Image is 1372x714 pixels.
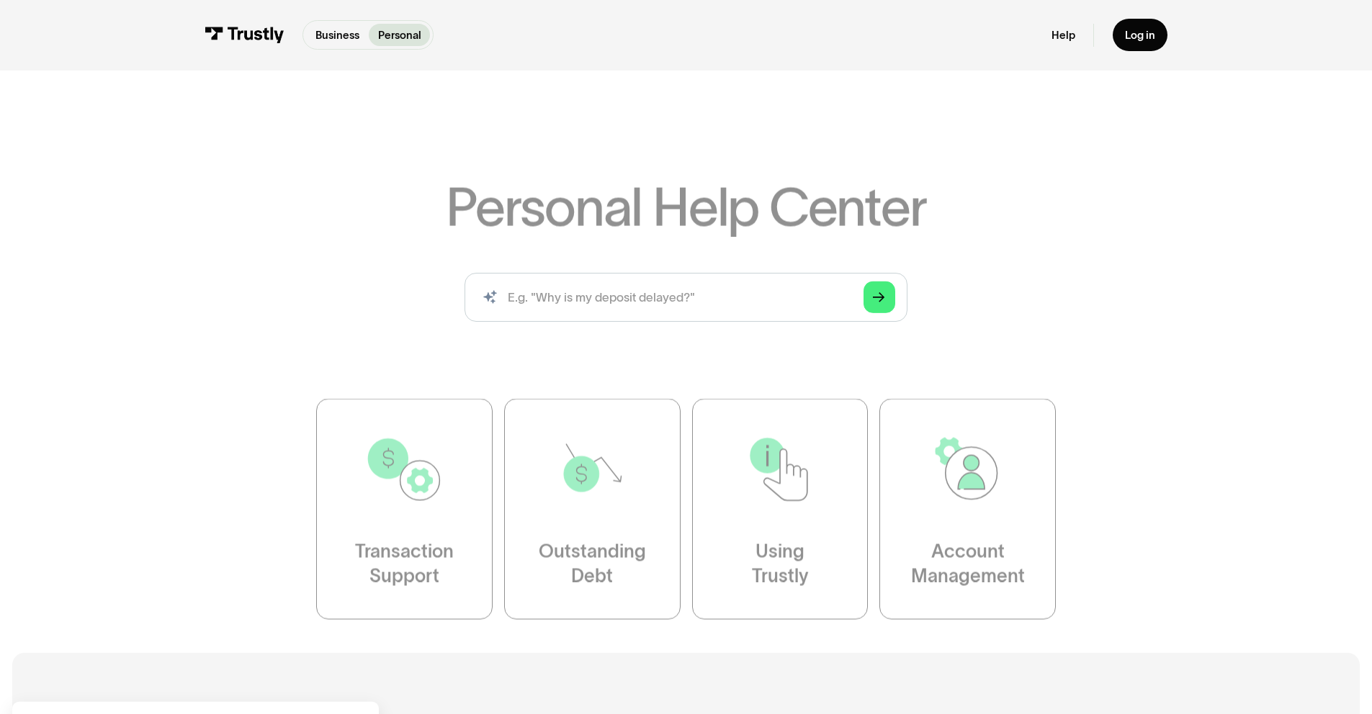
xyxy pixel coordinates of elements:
[751,540,808,589] div: Using Trustly
[446,181,925,234] h1: Personal Help Center
[205,27,284,43] img: Trustly Logo
[879,399,1056,620] a: AccountManagement
[504,399,681,620] a: OutstandingDebt
[369,24,430,46] a: Personal
[465,273,907,322] form: Search
[1052,28,1075,42] a: Help
[315,27,359,43] p: Business
[355,540,454,589] div: Transaction Support
[306,24,368,46] a: Business
[692,399,869,620] a: UsingTrustly
[1113,19,1167,51] a: Log in
[378,27,421,43] p: Personal
[911,540,1025,589] div: Account Management
[539,540,646,589] div: Outstanding Debt
[1125,28,1155,42] div: Log in
[465,273,907,322] input: search
[316,399,493,620] a: TransactionSupport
